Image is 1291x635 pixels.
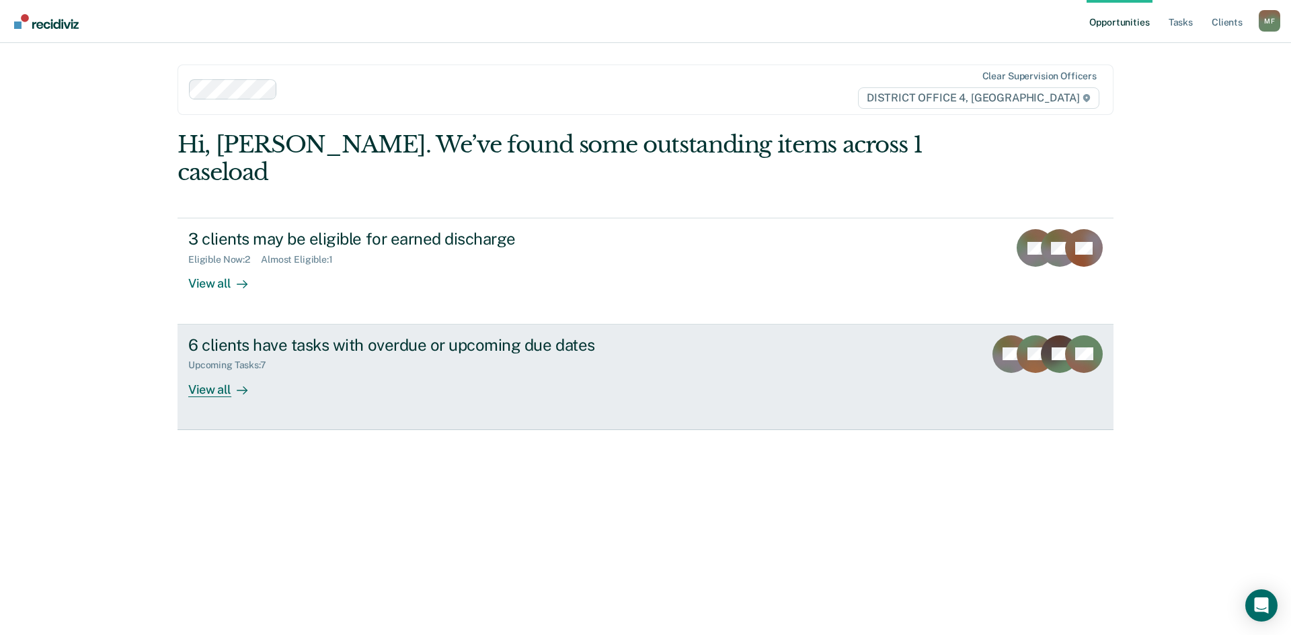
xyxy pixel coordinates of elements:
[178,325,1113,430] a: 6 clients have tasks with overdue or upcoming due datesUpcoming Tasks:7View all
[1259,10,1280,32] div: M F
[1259,10,1280,32] button: Profile dropdown button
[188,335,660,355] div: 6 clients have tasks with overdue or upcoming due dates
[188,254,261,265] div: Eligible Now : 2
[1245,589,1278,622] div: Open Intercom Messenger
[261,254,344,265] div: Almost Eligible : 1
[188,265,264,292] div: View all
[178,131,927,186] div: Hi, [PERSON_NAME]. We’ve found some outstanding items across 1 caseload
[858,87,1099,109] span: DISTRICT OFFICE 4, [GEOGRAPHIC_DATA]
[188,359,277,371] div: Upcoming Tasks : 7
[178,218,1113,324] a: 3 clients may be eligible for earned dischargeEligible Now:2Almost Eligible:1View all
[982,71,1097,82] div: Clear supervision officers
[14,14,79,29] img: Recidiviz
[188,229,660,249] div: 3 clients may be eligible for earned discharge
[188,371,264,397] div: View all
